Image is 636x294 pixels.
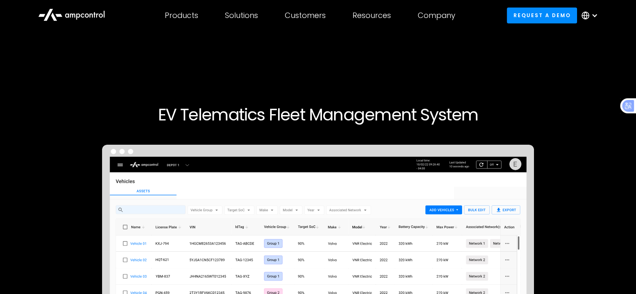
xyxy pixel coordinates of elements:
[165,11,198,20] div: Products
[418,11,455,20] div: Company
[352,11,391,20] div: Resources
[225,11,258,20] div: Solutions
[285,11,326,20] div: Customers
[64,105,572,125] h1: EV Telematics Fleet Management System
[507,8,577,23] a: Request a demo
